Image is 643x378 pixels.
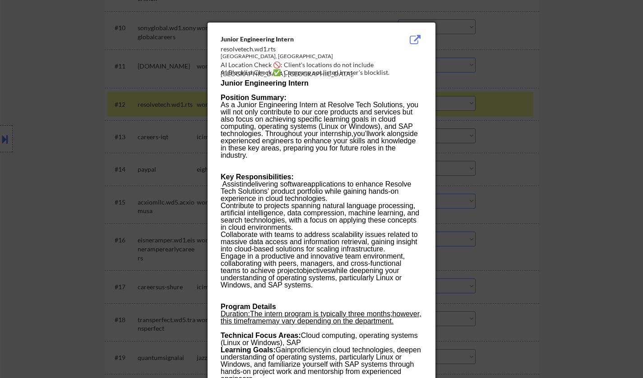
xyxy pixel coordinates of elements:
[221,45,377,54] div: resolvetech.wd1.rts
[234,317,266,325] span: timeframe
[221,202,419,231] span: Contribute to projects spanning natural language processing, artificial intelligence, data compre...
[241,180,247,188] span: in
[221,68,426,77] div: AI Blocklist Check ✅: Company not listed in user's blocklist.
[221,332,418,346] span: Cloud computing, operating systems (Linux or Windows), SAP
[222,180,242,188] span: Assist
[221,101,418,137] span: As a Junior Engineering Intern at Resolve Tech Solutions, you will not only contribute to our cor...
[299,267,331,274] span: objectives
[221,53,377,60] div: [GEOGRAPHIC_DATA], [GEOGRAPHIC_DATA]
[221,252,405,274] span: Engage in a productive and innovative team environment, collaborating with peers, managers, and c...
[221,35,377,44] div: Junior Engineering Intern
[280,180,307,188] span: software
[221,267,402,289] span: while deepening your understanding of operating systems, particularly Linux or Windows, and SAP s...
[221,173,294,181] span: Key Responsibilities:
[247,180,278,188] span: delivering
[276,346,291,354] span: Gain
[291,346,325,354] span: proficiency
[221,180,411,202] span: applications to enhance Resolve Tech Solutions' product portfolio while gaining hands-on experien...
[221,231,418,253] span: Collaborate with teams to address scalability issues related to massive data access and informati...
[221,303,276,310] span: Program Details
[221,310,421,325] span: however, this
[221,130,418,159] span: work alongside experienced engineers to enhance your skills and knowledge in these key areas, pre...
[221,332,301,339] span: Technical Focus Areas:
[221,79,309,87] span: Junior Engineering Intern
[221,346,276,354] span: Learning Goals:
[221,310,250,318] span: Duration:
[250,310,393,318] span: The intern program is typically three months;
[353,130,370,137] span: you'll
[221,94,287,101] span: Position Summary:
[266,317,393,325] span: may vary depending on the department.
